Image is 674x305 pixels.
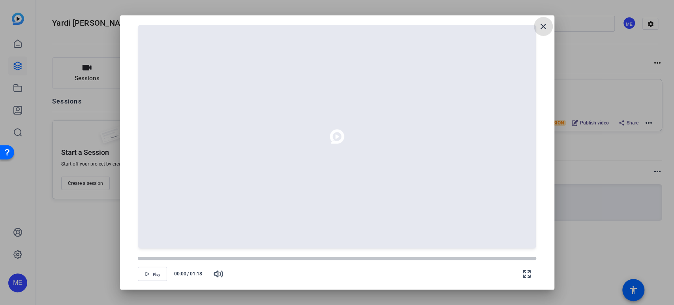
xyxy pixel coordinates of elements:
[517,264,536,283] button: Fullscreen
[138,267,167,281] button: Play
[209,264,228,283] button: Mute
[153,272,160,277] span: Play
[190,270,206,277] span: 01:18
[170,270,206,277] div: /
[539,22,548,31] mat-icon: close
[170,270,186,277] span: 00:00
